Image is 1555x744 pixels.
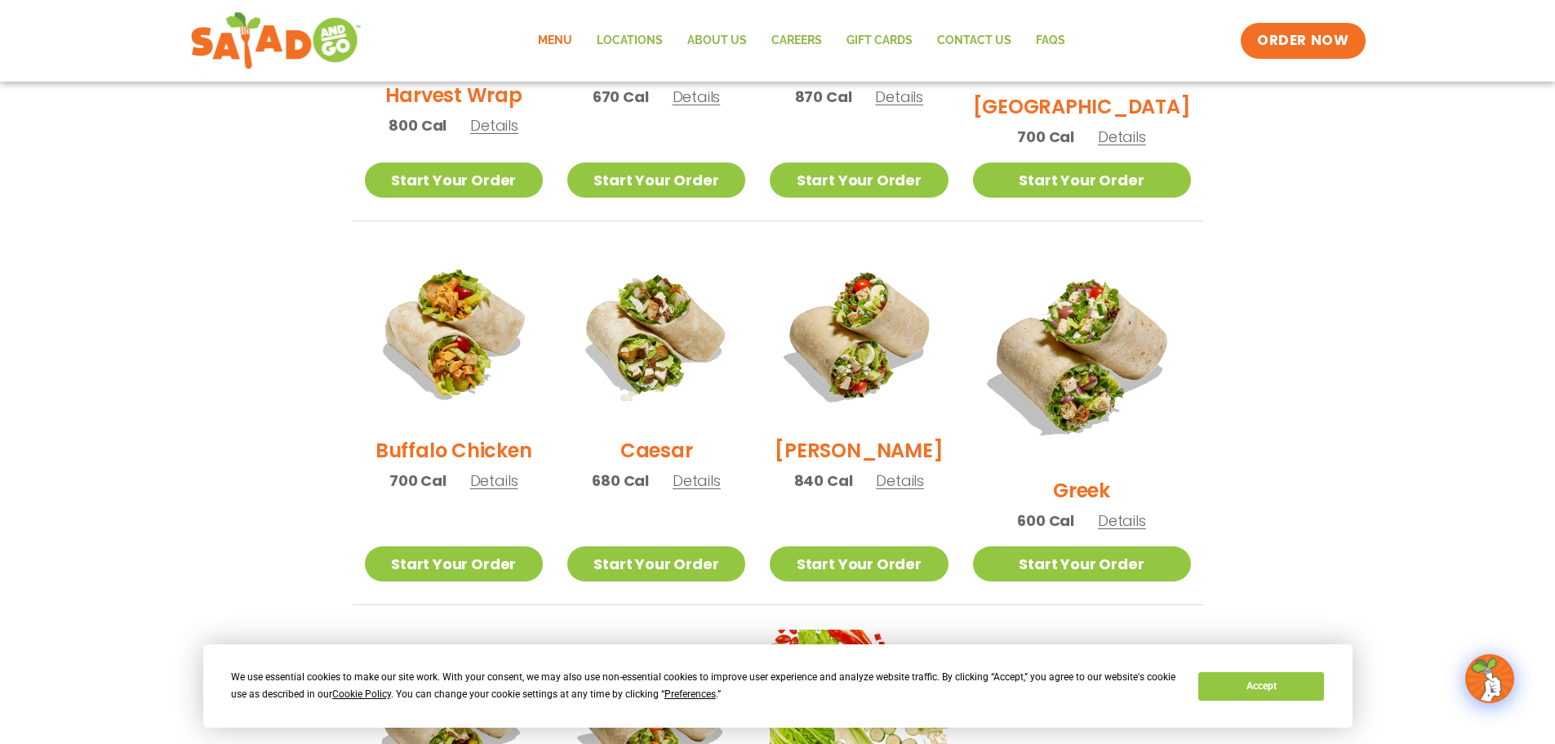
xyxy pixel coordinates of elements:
[332,688,391,700] span: Cookie Policy
[1017,510,1074,532] span: 600 Cal
[770,246,948,424] img: Product photo for Cobb Wrap
[1017,126,1074,148] span: 700 Cal
[673,470,721,491] span: Details
[775,436,943,465] h2: [PERSON_NAME]
[470,115,518,136] span: Details
[365,163,543,198] a: Start Your Order
[389,114,447,136] span: 800 Cal
[470,470,518,491] span: Details
[365,246,543,424] img: Product photo for Buffalo Chicken Wrap
[190,8,362,74] img: new-SAG-logo-768×292
[675,22,759,60] a: About Us
[875,87,923,107] span: Details
[1467,656,1513,702] img: wpChatIcon
[1098,127,1146,147] span: Details
[567,246,745,424] img: Product photo for Caesar Wrap
[973,246,1191,464] img: Product photo for Greek Wrap
[876,470,924,491] span: Details
[664,688,716,700] span: Preferences
[1098,510,1146,531] span: Details
[567,546,745,581] a: Start Your Order
[973,92,1191,121] h2: [GEOGRAPHIC_DATA]
[620,436,693,465] h2: Caesar
[794,470,853,492] span: 840 Cal
[1257,31,1348,51] span: ORDER NOW
[770,546,948,581] a: Start Your Order
[759,22,834,60] a: Careers
[770,163,948,198] a: Start Your Order
[593,86,649,108] span: 670 Cal
[1241,23,1365,59] a: ORDER NOW
[925,22,1024,60] a: Contact Us
[231,669,1179,703] div: We use essential cookies to make our site work. With your consent, we may also use non-essential ...
[795,86,852,108] span: 870 Cal
[1024,22,1077,60] a: FAQs
[526,22,1077,60] nav: Menu
[567,163,745,198] a: Start Your Order
[834,22,925,60] a: GIFT CARDS
[973,546,1191,581] a: Start Your Order
[389,470,447,492] span: 700 Cal
[375,436,531,465] h2: Buffalo Chicken
[592,470,649,492] span: 680 Cal
[584,22,675,60] a: Locations
[1198,672,1324,701] button: Accept
[973,163,1191,198] a: Start Your Order
[1053,476,1110,505] h2: Greek
[365,546,543,581] a: Start Your Order
[526,22,584,60] a: Menu
[203,644,1353,728] div: Cookie Consent Prompt
[673,87,721,107] span: Details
